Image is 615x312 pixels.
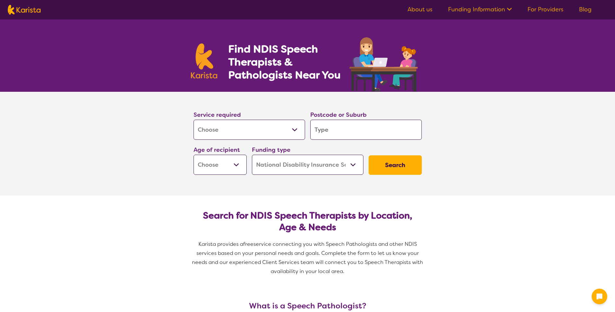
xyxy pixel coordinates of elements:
[194,111,241,119] label: Service required
[252,146,290,154] label: Funding type
[369,155,422,175] button: Search
[199,210,417,233] h2: Search for NDIS Speech Therapists by Location, Age & Needs
[310,111,367,119] label: Postcode or Suburb
[344,35,424,92] img: speech-therapy
[194,146,240,154] label: Age of recipient
[8,5,41,15] img: Karista logo
[243,241,254,247] span: free
[228,42,348,81] h1: Find NDIS Speech Therapists & Pathologists Near You
[191,301,424,310] h3: What is a Speech Pathologist?
[191,43,218,78] img: Karista logo
[448,6,512,13] a: Funding Information
[579,6,592,13] a: Blog
[408,6,432,13] a: About us
[192,241,424,275] span: service connecting you with Speech Pathologists and other NDIS services based on your personal ne...
[527,6,563,13] a: For Providers
[310,120,422,140] input: Type
[198,241,243,247] span: Karista provides a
